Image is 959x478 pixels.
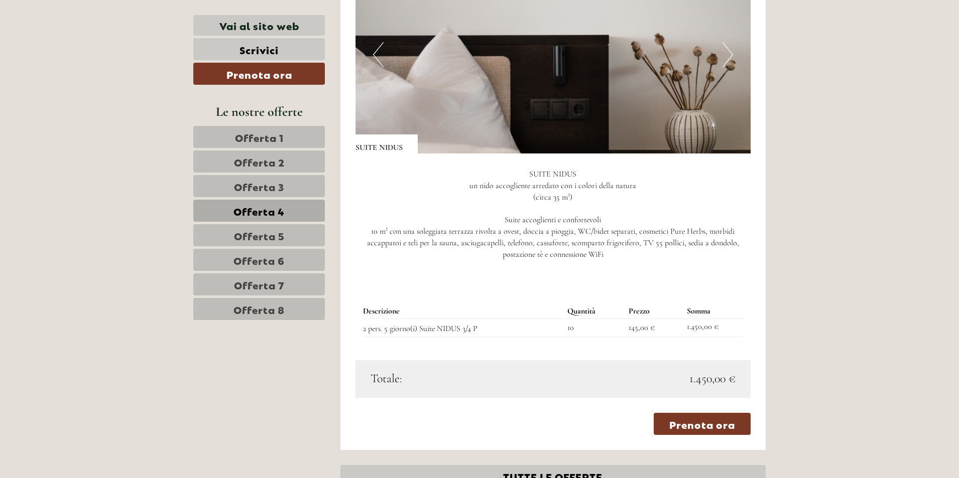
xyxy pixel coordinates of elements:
[689,370,736,387] span: 1.450,00 €
[234,179,284,193] span: Offerta 3
[625,303,682,319] th: Prezzo
[563,319,625,337] td: 10
[355,134,418,153] div: SUITE NIDUS
[15,29,134,37] div: [GEOGRAPHIC_DATA]
[723,42,733,67] button: Next
[234,228,285,242] span: Offerta 5
[8,27,139,58] div: Buon giorno, come possiamo aiutarla?
[175,8,221,25] div: venerdì
[683,319,743,337] td: 1.450,00 €
[193,38,325,60] a: Scrivici
[336,260,396,282] button: Invia
[363,370,553,387] div: Totale:
[15,49,134,56] small: 09:13
[233,253,285,267] span: Offerta 6
[373,42,384,67] button: Previous
[234,277,285,291] span: Offerta 7
[233,302,285,316] span: Offerta 8
[193,102,325,121] div: Le nostre offerte
[193,63,325,85] a: Prenota ora
[234,154,285,169] span: Offerta 2
[654,413,751,435] a: Prenota ora
[563,303,625,319] th: Quantità
[363,303,564,319] th: Descrizione
[233,204,285,218] span: Offerta 4
[629,323,655,333] span: 145,00 €
[363,319,564,337] td: 2 pers. 5 giorno(i) Suite NIDUS 3/4 P
[355,169,751,260] p: SUITE NIDUS un nido accogliente arredato con i colori della natura (circa 35 m²) Suite accoglient...
[235,130,284,144] span: Offerta 1
[193,15,325,36] a: Vai al sito web
[683,303,743,319] th: Somma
